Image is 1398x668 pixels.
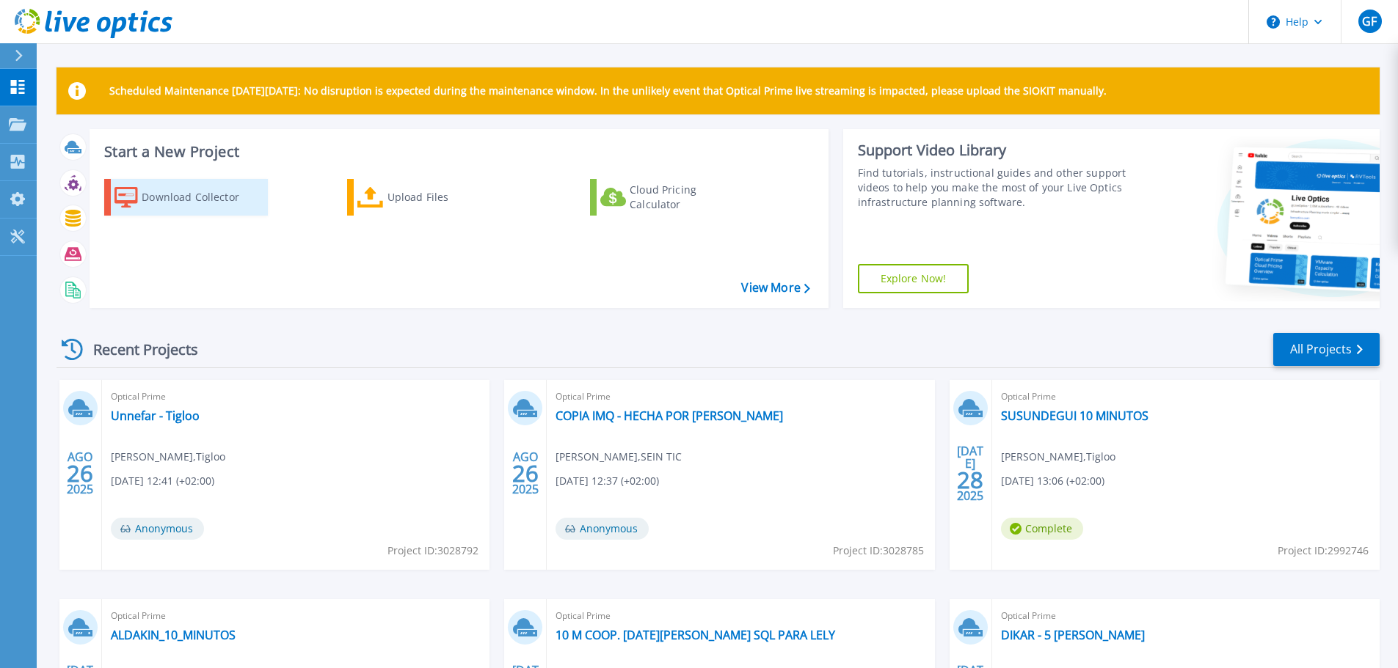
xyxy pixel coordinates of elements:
span: Optical Prime [556,608,925,624]
span: Complete [1001,518,1083,540]
div: AGO 2025 [66,447,94,500]
a: Download Collector [104,179,268,216]
span: [PERSON_NAME] , Tigloo [1001,449,1115,465]
p: Scheduled Maintenance [DATE][DATE]: No disruption is expected during the maintenance window. In t... [109,85,1107,97]
h3: Start a New Project [104,144,809,160]
span: GF [1362,15,1377,27]
span: Optical Prime [111,389,481,405]
span: [DATE] 12:37 (+02:00) [556,473,659,489]
div: Upload Files [387,183,505,212]
span: [PERSON_NAME] , SEIN TIC [556,449,682,465]
a: SUSUNDEGUI 10 MINUTOS [1001,408,1148,423]
span: 28 [957,474,983,486]
span: Anonymous [111,518,204,540]
a: View More [741,281,809,295]
a: 10 M COOP. [DATE][PERSON_NAME] SQL PARA LELY [556,628,835,642]
a: Unnefar - Tigloo [111,408,200,423]
div: [DATE] 2025 [956,447,984,500]
span: Project ID: 3028792 [387,543,478,559]
span: Optical Prime [1001,389,1371,405]
span: Optical Prime [556,389,925,405]
span: 26 [512,467,539,480]
span: Optical Prime [111,608,481,624]
div: Cloud Pricing Calculator [630,183,747,212]
span: Project ID: 2992746 [1278,543,1369,559]
div: Find tutorials, instructional guides and other support videos to help you make the most of your L... [858,166,1132,210]
a: Upload Files [347,179,511,216]
a: Explore Now! [858,264,969,293]
span: Project ID: 3028785 [833,543,924,559]
a: Cloud Pricing Calculator [590,179,754,216]
a: DIKAR - 5 [PERSON_NAME] [1001,628,1145,642]
a: All Projects [1273,333,1380,366]
div: Download Collector [142,183,259,212]
span: [PERSON_NAME] , Tigloo [111,449,225,465]
span: [DATE] 13:06 (+02:00) [1001,473,1104,489]
span: 26 [67,467,93,480]
span: [DATE] 12:41 (+02:00) [111,473,214,489]
a: ALDAKIN_10_MINUTOS [111,628,236,642]
div: Support Video Library [858,141,1132,160]
a: COPIA IMQ - HECHA POR [PERSON_NAME] [556,408,783,423]
div: Recent Projects [57,331,218,367]
span: Anonymous [556,518,649,540]
div: AGO 2025 [511,447,539,500]
span: Optical Prime [1001,608,1371,624]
